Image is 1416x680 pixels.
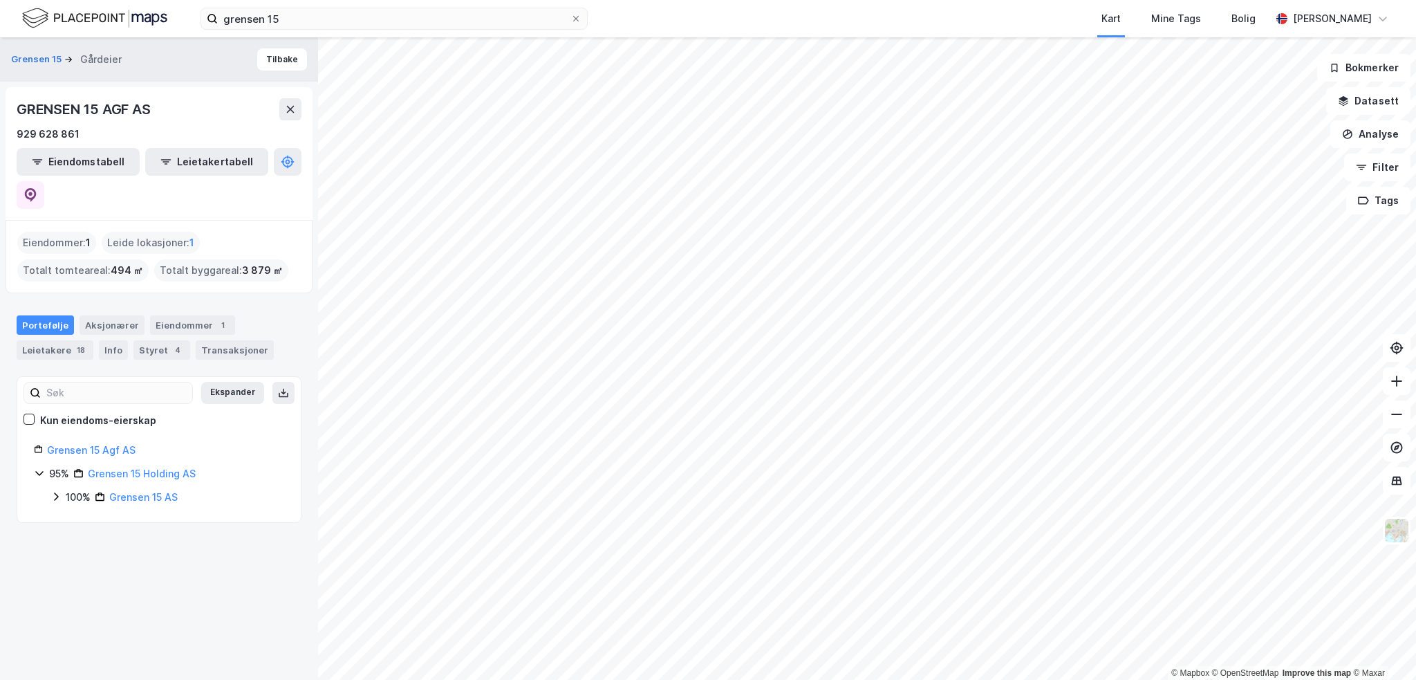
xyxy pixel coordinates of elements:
[145,148,268,176] button: Leietakertabell
[99,340,128,360] div: Info
[74,343,88,357] div: 18
[17,232,96,254] div: Eiendommer :
[154,259,288,282] div: Totalt byggareal :
[17,259,149,282] div: Totalt tomteareal :
[150,315,235,335] div: Eiendommer
[133,340,190,360] div: Styret
[40,412,156,429] div: Kun eiendoms-eierskap
[88,468,196,479] a: Grensen 15 Holding AS
[216,318,230,332] div: 1
[1346,187,1410,214] button: Tags
[109,491,178,503] a: Grensen 15 AS
[86,235,91,251] span: 1
[201,382,264,404] button: Ekspander
[17,148,140,176] button: Eiendomstabell
[17,340,93,360] div: Leietakere
[80,315,145,335] div: Aksjonærer
[242,262,283,279] span: 3 879 ㎡
[1330,120,1410,148] button: Analyse
[22,6,167,30] img: logo.f888ab2527a4732fd821a326f86c7f29.svg
[1101,10,1121,27] div: Kart
[1171,668,1209,678] a: Mapbox
[102,232,200,254] div: Leide lokasjoner :
[1212,668,1279,678] a: OpenStreetMap
[17,126,80,143] div: 929 628 861
[41,383,192,403] input: Søk
[257,48,307,71] button: Tilbake
[1344,154,1410,181] button: Filter
[17,98,153,120] div: GRENSEN 15 AGF AS
[47,444,136,456] a: Grensen 15 Agf AS
[17,315,74,335] div: Portefølje
[1347,614,1416,680] div: Kontrollprogram for chat
[66,489,91,506] div: 100%
[171,343,185,357] div: 4
[111,262,143,279] span: 494 ㎡
[1317,54,1410,82] button: Bokmerker
[1347,614,1416,680] iframe: Chat Widget
[1231,10,1256,27] div: Bolig
[1384,517,1410,544] img: Z
[80,51,122,68] div: Gårdeier
[1326,87,1410,115] button: Datasett
[49,466,69,482] div: 95%
[196,340,274,360] div: Transaksjoner
[189,235,194,251] span: 1
[218,8,570,29] input: Søk på adresse, matrikkel, gårdeiere, leietakere eller personer
[1293,10,1372,27] div: [PERSON_NAME]
[11,53,64,66] button: Grensen 15
[1151,10,1201,27] div: Mine Tags
[1283,668,1351,678] a: Improve this map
